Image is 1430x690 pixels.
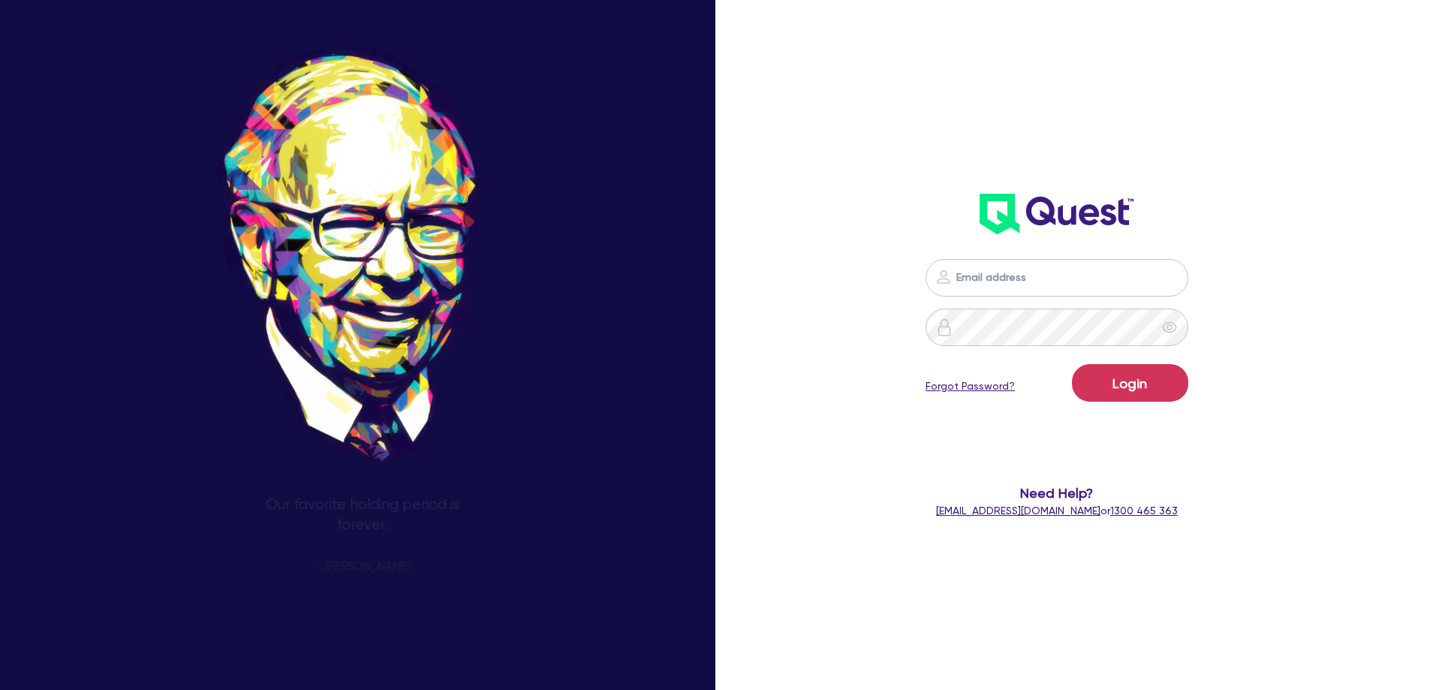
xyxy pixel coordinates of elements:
img: icon-password [935,268,953,286]
img: wH2k97JdezQIQAAAABJRU5ErkJggg== [980,194,1133,234]
button: Login [1072,364,1188,402]
span: Need Help? [866,483,1249,503]
input: Email address [926,259,1188,297]
img: icon-password [935,318,953,336]
a: Forgot Password? [926,378,1015,394]
a: [EMAIL_ADDRESS][DOMAIN_NAME] [936,505,1100,517]
span: - [PERSON_NAME] [315,561,409,572]
tcxspan: Call 1300 465 363 via 3CX [1110,505,1178,517]
span: or [936,505,1178,517]
span: eye [1162,320,1177,335]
